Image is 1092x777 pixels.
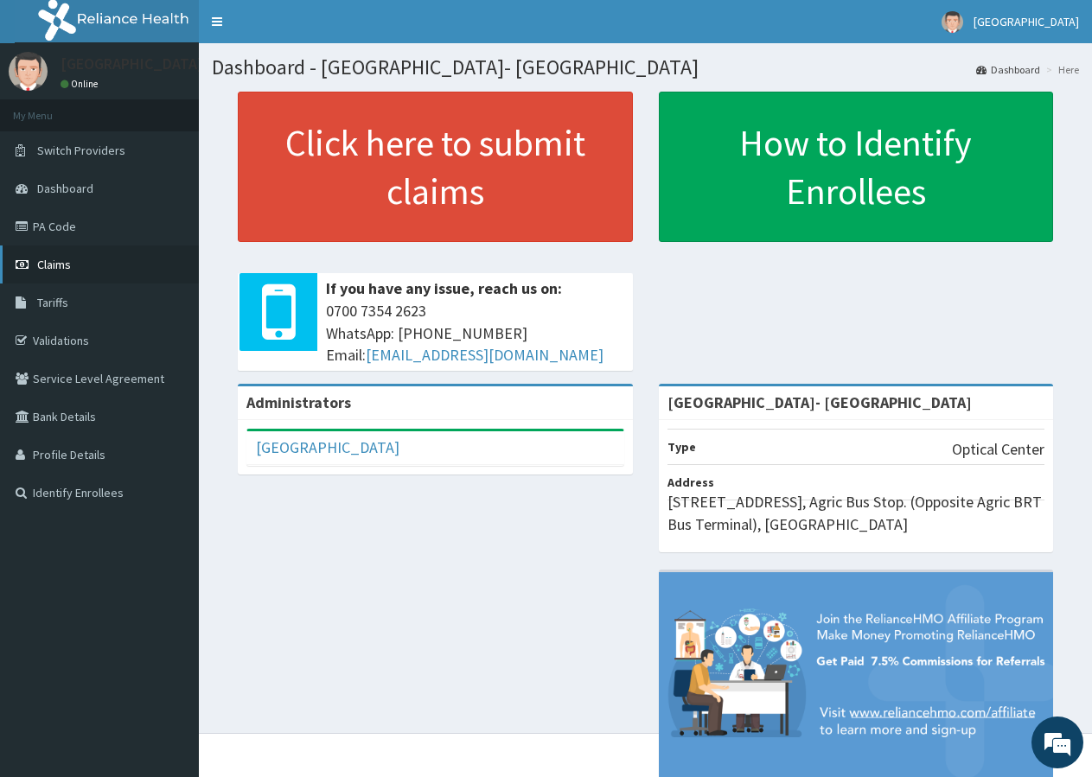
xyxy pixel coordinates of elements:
[238,92,633,242] a: Click here to submit claims
[9,472,329,532] textarea: Type your message and hit 'Enter'
[61,56,203,72] p: [GEOGRAPHIC_DATA]
[942,11,963,33] img: User Image
[326,278,562,298] b: If you have any issue, reach us on:
[100,218,239,392] span: We're online!
[1042,62,1079,77] li: Here
[246,392,351,412] b: Administrators
[326,300,624,366] span: 0700 7354 2623 WhatsApp: [PHONE_NUMBER] Email:
[37,143,125,158] span: Switch Providers
[256,437,399,457] a: [GEOGRAPHIC_DATA]
[976,62,1040,77] a: Dashboard
[37,257,71,272] span: Claims
[212,56,1079,79] h1: Dashboard - [GEOGRAPHIC_DATA]- [GEOGRAPHIC_DATA]
[952,438,1044,461] p: Optical Center
[32,86,70,130] img: d_794563401_company_1708531726252_794563401
[974,14,1079,29] span: [GEOGRAPHIC_DATA]
[667,392,972,412] strong: [GEOGRAPHIC_DATA]- [GEOGRAPHIC_DATA]
[284,9,325,50] div: Minimize live chat window
[90,97,291,119] div: Chat with us now
[37,181,93,196] span: Dashboard
[61,78,102,90] a: Online
[37,295,68,310] span: Tariffs
[667,474,714,490] b: Address
[9,52,48,91] img: User Image
[667,439,696,455] b: Type
[667,491,1045,535] p: [STREET_ADDRESS], Agric Bus Stop. (Opposite Agric BRT Bus Terminal), [GEOGRAPHIC_DATA]
[366,345,603,365] a: [EMAIL_ADDRESS][DOMAIN_NAME]
[659,92,1054,242] a: How to Identify Enrollees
